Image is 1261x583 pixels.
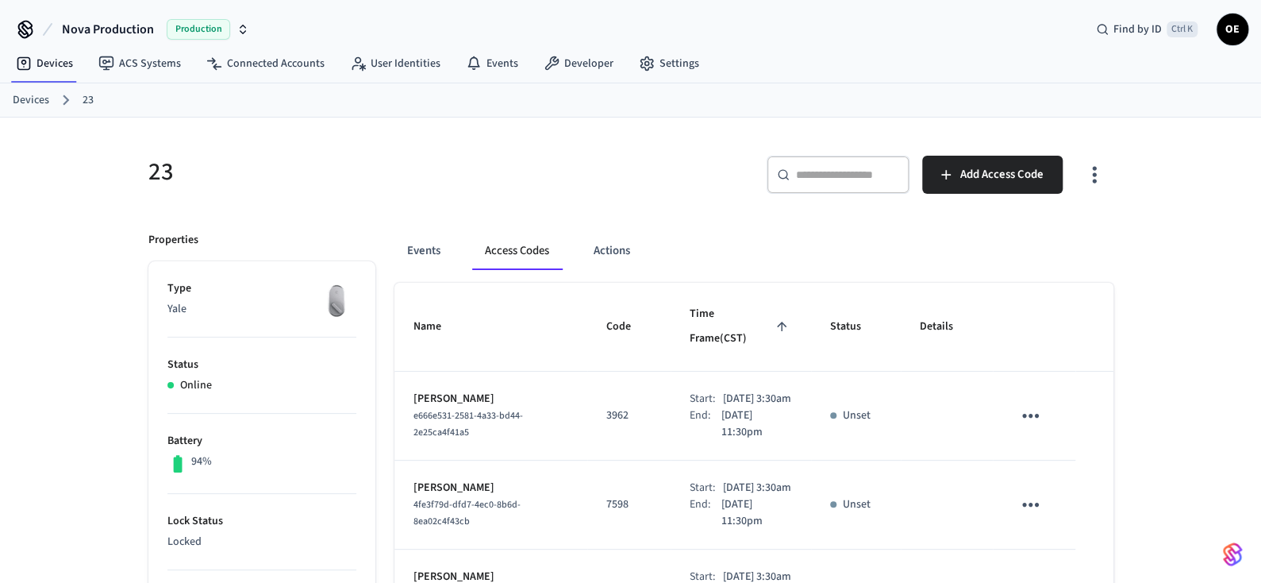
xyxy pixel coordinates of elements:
[581,232,643,270] button: Actions
[690,302,793,352] span: Time Frame(CST)
[167,280,356,297] p: Type
[626,49,712,78] a: Settings
[723,480,791,496] p: [DATE] 3:30am
[1167,21,1198,37] span: Ctrl K
[1217,14,1248,45] button: OE
[317,280,356,320] img: August Wifi Smart Lock 3rd Gen, Silver, Front
[167,534,356,550] p: Locked
[723,391,791,407] p: [DATE] 3:30am
[148,156,621,188] h5: 23
[606,496,652,513] p: 7598
[830,315,882,339] span: Status
[690,496,721,530] div: End:
[1113,21,1162,37] span: Find by ID
[167,513,356,530] p: Lock Status
[721,496,793,530] p: [DATE] 11:30pm
[413,480,568,496] p: [PERSON_NAME]
[1223,542,1242,567] img: SeamLogoGradient.69752ec5.svg
[920,315,974,339] span: Details
[167,301,356,318] p: Yale
[167,433,356,450] p: Battery
[413,391,568,407] p: [PERSON_NAME]
[167,19,230,40] span: Production
[86,49,194,78] a: ACS Systems
[62,20,154,39] span: Nova Production
[721,407,793,441] p: [DATE] 11:30pm
[606,407,652,424] p: 3962
[453,49,531,78] a: Events
[83,92,94,109] a: 23
[413,498,521,528] span: 4fe3f79d-dfd7-4ec0-8b6d-8ea02c4f43cb
[148,232,198,249] p: Properties
[1083,15,1210,44] div: Find by IDCtrl K
[843,407,871,424] p: Unset
[690,480,723,496] div: Start:
[413,315,462,339] span: Name
[394,232,1113,270] div: ant example
[3,49,86,78] a: Devices
[394,232,453,270] button: Events
[690,407,721,441] div: End:
[1218,15,1247,44] span: OE
[13,92,49,109] a: Devices
[413,409,523,439] span: e666e531-2581-4a33-bd44-2e25ca4f41a5
[337,49,453,78] a: User Identities
[167,357,356,373] p: Status
[180,377,212,394] p: Online
[191,454,212,470] p: 94%
[606,315,652,339] span: Code
[960,164,1044,185] span: Add Access Code
[531,49,626,78] a: Developer
[194,49,337,78] a: Connected Accounts
[472,232,562,270] button: Access Codes
[690,391,723,407] div: Start:
[922,156,1063,194] button: Add Access Code
[843,496,871,513] p: Unset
